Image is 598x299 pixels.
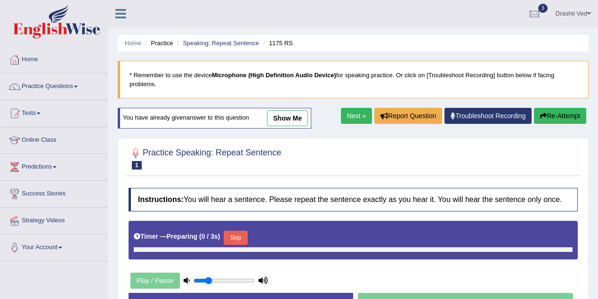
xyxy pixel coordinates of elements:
h5: Timer — [134,233,220,240]
div: You have already given answer to this question [118,108,311,129]
a: Speaking: Repeat Sentence [183,40,259,47]
b: ) [218,233,220,240]
li: Practice [143,39,173,48]
a: show me [267,110,308,126]
b: Microphone (High Definition Audio Device) [212,72,336,79]
blockquote: * Remember to use the device for speaking practice. Or click on [Troubleshoot Recording] button b... [118,61,589,98]
h4: You will hear a sentence. Please repeat the sentence exactly as you hear it. You will hear the se... [129,188,578,211]
button: Report Question [374,108,442,124]
button: Skip [224,231,247,245]
a: Strategy Videos [0,208,108,231]
a: Home [125,40,141,47]
button: Re-Attempt [534,108,586,124]
b: Instructions: [138,195,184,203]
a: Online Class [0,127,108,151]
span: 1 [132,161,142,170]
b: Preparing [167,233,197,240]
li: 1175 RS [261,39,293,48]
a: Predictions [0,154,108,178]
h2: Practice Speaking: Repeat Sentence [129,146,281,170]
a: Success Stories [0,181,108,204]
span: 3 [538,4,548,13]
b: 0 / 3s [202,233,218,240]
a: Tests [0,100,108,124]
a: Next » [341,108,372,124]
b: ( [199,233,202,240]
a: Troubleshoot Recording [444,108,532,124]
a: Practice Questions [0,73,108,97]
a: Your Account [0,234,108,258]
a: Home [0,47,108,70]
